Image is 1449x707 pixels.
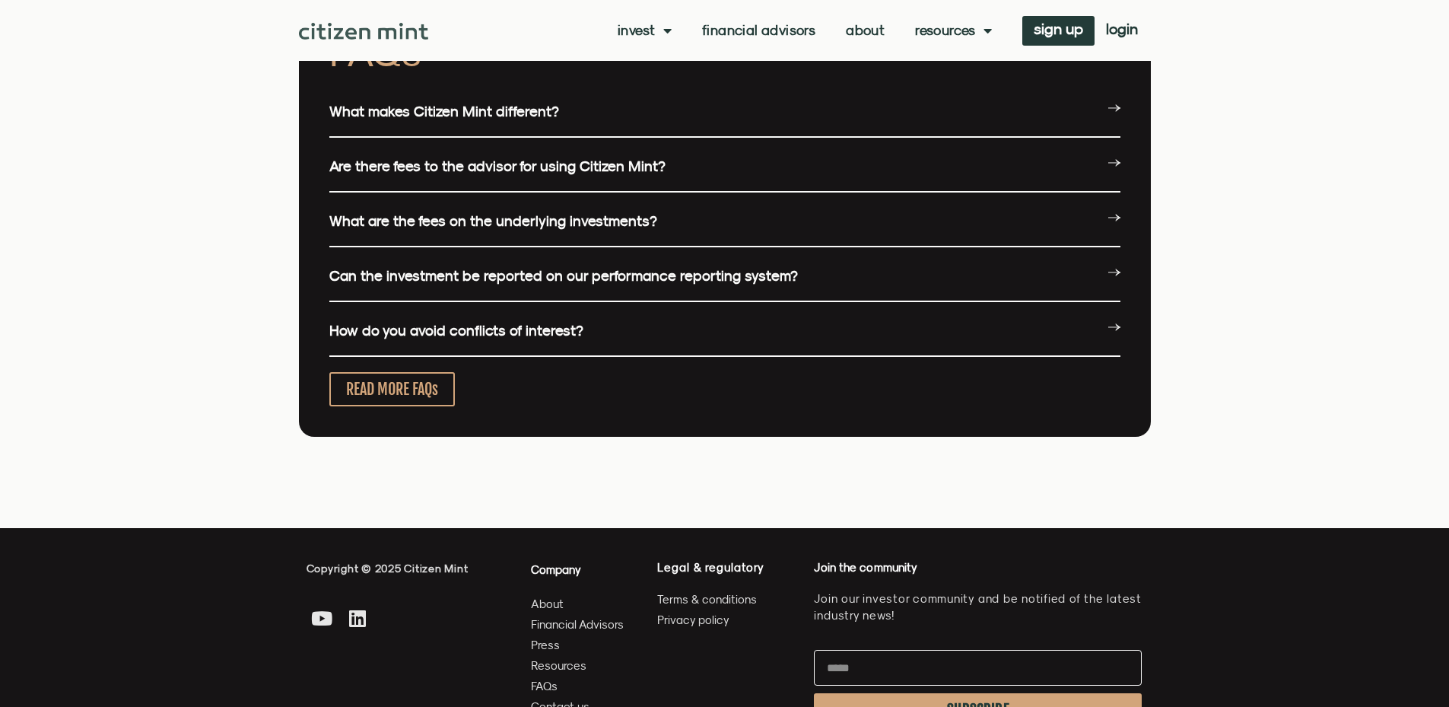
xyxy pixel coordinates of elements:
[531,635,560,654] span: Press
[531,677,624,696] a: FAQs
[531,594,624,613] a: About
[329,251,1120,302] div: Can the investment be reported on our performance reporting system?
[531,656,586,675] span: Resources
[531,677,558,696] span: FAQs
[346,380,438,399] span: READ MORE FAQs
[531,635,624,654] a: Press
[531,560,624,579] h4: Company
[329,158,666,174] a: Are there fees to the advisor for using Citizen Mint?
[657,610,799,629] a: Privacy policy
[657,610,729,629] span: Privacy policy
[814,560,1142,575] h4: Join the community
[329,33,1120,72] h2: FAQs
[329,212,657,229] a: What are the fees on the underlying investments?
[329,267,798,284] a: Can the investment be reported on our performance reporting system?
[915,23,992,38] a: Resources
[657,590,799,609] a: Terms & conditions
[329,87,1120,138] div: What makes Citizen Mint different?
[531,615,624,634] a: Financial Advisors
[618,23,672,38] a: Invest
[307,562,469,575] span: Copyright © 2025 Citizen Mint
[329,142,1120,193] div: Are there fees to the advisor for using Citizen Mint?
[329,322,583,339] a: How do you avoid conflicts of interest?
[1106,24,1138,34] span: login
[329,306,1120,357] div: How do you avoid conflicts of interest?
[846,23,885,38] a: About
[1034,24,1083,34] span: sign up
[531,594,564,613] span: About
[702,23,815,38] a: Financial Advisors
[329,372,455,406] a: READ MORE FAQs
[657,560,799,575] h4: Legal & regulatory
[299,23,429,40] img: Citizen Mint
[531,656,624,675] a: Resources
[1022,16,1095,46] a: sign up
[618,23,992,38] nav: Menu
[1095,16,1149,46] a: login
[329,103,559,119] a: What makes Citizen Mint different?
[329,196,1120,247] div: What are the fees on the underlying investments?
[657,590,757,609] span: Terms & conditions
[814,591,1142,624] p: Join our investor community and be notified of the latest industry news!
